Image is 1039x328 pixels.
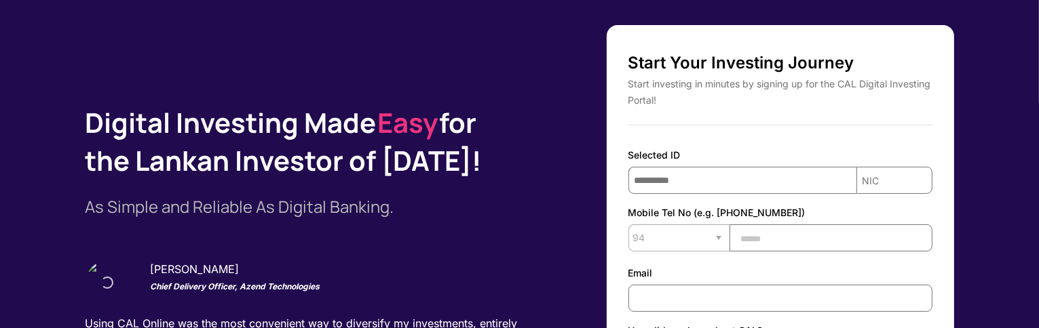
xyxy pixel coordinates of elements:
span: Easy [377,104,440,141]
h2: Start Your Investing Journey [628,52,932,74]
label: Mobile Tel No (e.g. [PHONE_NUMBER]) [628,205,932,221]
h1: Digital Investing Made for the Lankan Investor of [DATE]! [86,104,520,180]
h2: As Simple and Reliable As Digital Banking. [86,196,520,218]
span: NIC [856,167,932,194]
div: Start investing in minutes by signing up for the CAL Digital Investing Portal! [628,76,932,108]
label: Email [628,265,932,281]
label: Selected ID [628,147,932,163]
div: [PERSON_NAME] [151,261,476,277]
strong: Chief Delivery Officer, Azend Technologies [151,281,320,291]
